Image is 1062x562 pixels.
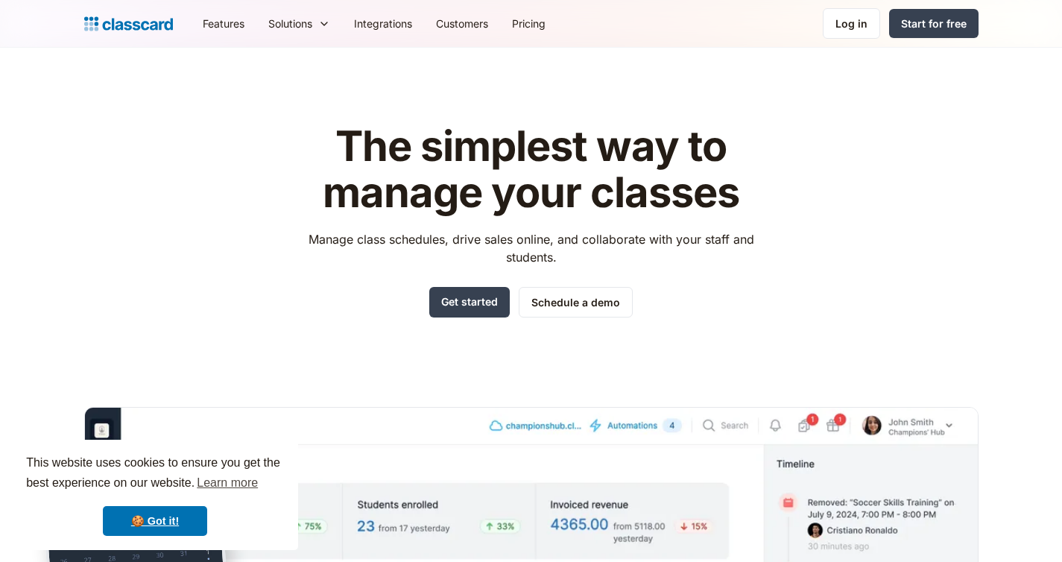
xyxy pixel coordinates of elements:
a: Features [191,7,256,40]
a: Pricing [500,7,557,40]
div: cookieconsent [12,440,298,550]
a: Customers [424,7,500,40]
h1: The simplest way to manage your classes [294,124,768,215]
a: Schedule a demo [519,287,633,318]
a: learn more about cookies [195,472,260,494]
span: This website uses cookies to ensure you get the best experience on our website. [26,454,284,494]
a: Integrations [342,7,424,40]
p: Manage class schedules, drive sales online, and collaborate with your staff and students. [294,230,768,266]
a: home [84,13,173,34]
div: Start for free [901,16,967,31]
a: Start for free [889,9,979,38]
a: dismiss cookie message [103,506,207,536]
div: Solutions [268,16,312,31]
a: Get started [429,287,510,318]
a: Log in [823,8,880,39]
div: Solutions [256,7,342,40]
div: Log in [835,16,867,31]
